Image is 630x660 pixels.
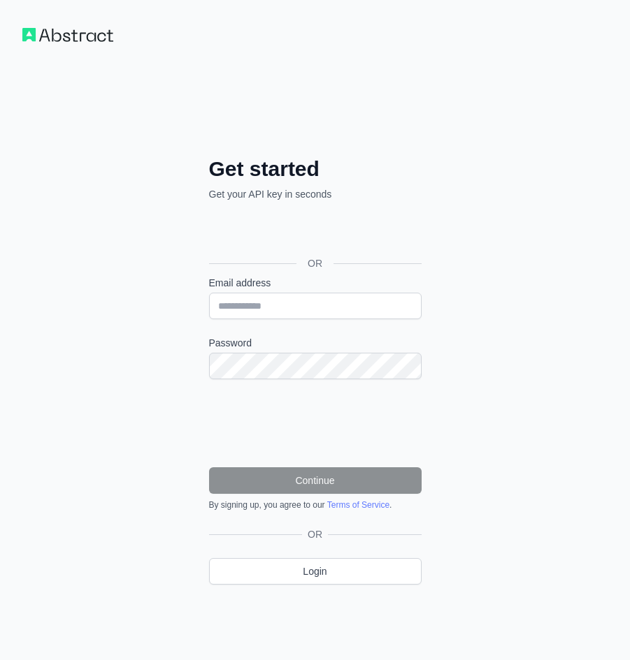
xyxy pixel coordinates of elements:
[209,499,422,511] div: By signing up, you agree to our .
[327,500,389,510] a: Terms of Service
[209,187,422,201] p: Get your API key in seconds
[22,28,113,42] img: Workflow
[209,276,422,290] label: Email address
[209,336,422,350] label: Password
[209,156,422,182] h2: Get started
[209,467,422,494] button: Continue
[202,217,426,247] iframe: “使用 Google 账号登录”按钮
[209,396,422,450] iframe: reCAPTCHA
[302,527,328,541] span: OR
[296,256,334,270] span: OR
[209,558,422,585] a: Login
